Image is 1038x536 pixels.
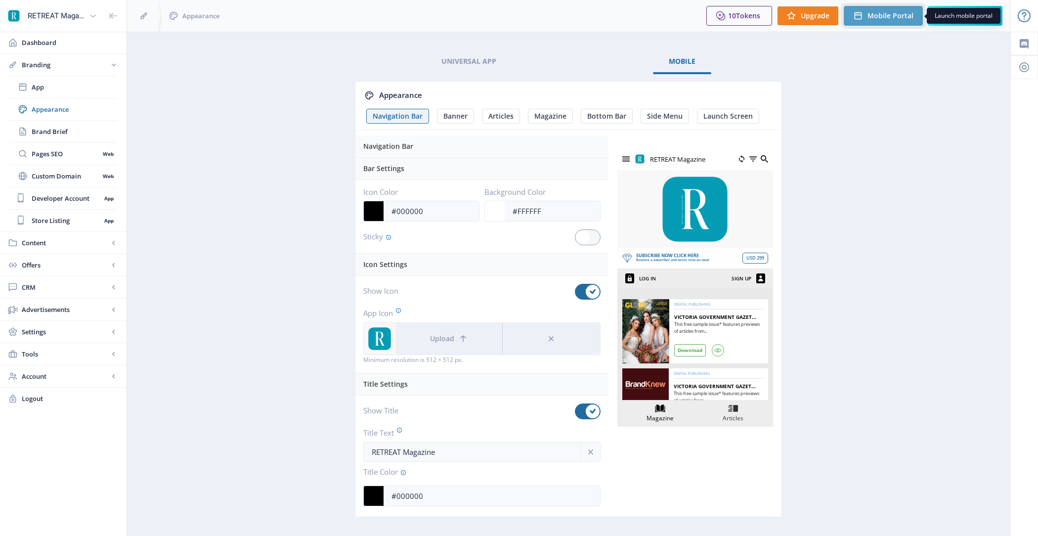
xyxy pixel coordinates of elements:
[736,11,760,20] span: Tokens
[363,373,603,395] div: Title Settings
[10,121,117,142] a: Brand Brief
[674,390,763,403] span: This free sample issue* features previews of articles from...
[101,193,117,203] nb-badge: App
[674,383,763,390] span: VICTORIA GOVERNMENT GAZET...
[723,413,743,423] span: Articles
[617,170,773,248] img: image banner
[10,98,117,120] a: Appearance
[10,165,117,187] a: Custom DomainWeb
[746,256,764,261] span: USD 299
[22,394,119,403] span: Logout
[674,321,763,334] span: This free sample issue* features previews of articles from...
[22,349,109,359] span: Tools
[742,253,768,264] button: USD 299
[22,60,109,70] span: Branding
[22,305,109,314] span: Advertisements
[587,112,626,120] span: Bottom Bar
[484,188,601,196] span: Background Color
[482,109,520,124] button: Articles
[650,154,705,164] span: RETREAT Magazine
[366,109,429,124] button: Navigation Bar
[732,273,751,283] span: SIGN UP
[32,216,101,225] span: Store Listing
[528,109,573,124] button: Magazine
[22,38,119,47] span: Dashboard
[99,171,117,181] nb-badge: Web
[364,323,395,355] img: properties.app_icon.png
[363,427,593,438] label: Title Text
[363,287,398,297] span: Show Icon
[22,238,109,248] span: Content
[363,355,601,365] div: Minimum resolution is 512 × 512 px.
[363,232,391,242] span: Sticky
[379,90,422,100] span: Appearance
[801,12,829,20] span: Upgrade
[488,112,514,120] span: Articles
[430,335,454,343] span: Upload
[674,344,706,357] button: Download
[32,149,99,159] span: Pages SEO
[674,299,710,309] span: DIGITAL PUBLISHING
[10,143,117,165] a: Pages SEOWeb
[363,188,479,196] span: Icon Color
[586,447,596,457] nb-icon: info
[634,153,646,165] img: properties.app_icon.png
[32,127,117,136] span: Brand Brief
[636,253,709,258] span: SUBSCRIBE NOW CLICK HERE
[22,371,109,381] span: Account
[867,12,913,20] span: Mobile Portal
[669,57,695,65] span: Mobile
[437,109,474,124] button: Banner
[22,327,109,337] span: Settings
[32,82,117,92] span: App
[703,112,753,120] span: Launch Screen
[581,442,601,462] button: info
[505,202,600,221] input: #FFFFFF
[22,260,109,270] span: Offers
[844,6,923,26] button: Mobile Portal
[641,109,689,124] button: Side Menu
[653,49,711,73] a: Mobile
[363,442,601,462] input: RETREAT Magazine
[534,112,566,120] span: Magazine
[99,149,117,159] nb-badge: Web
[647,413,674,423] span: Magazine
[639,273,656,283] span: LOG IN
[384,202,479,221] input: #000000
[674,368,710,378] span: DIGITAL PUBLISHING
[182,11,219,21] span: Appearance
[441,57,496,65] span: Universal App
[935,12,993,20] span: Launch mobile portal
[363,135,603,157] div: Navigation Bar
[363,468,601,481] span: Title Color
[28,5,85,27] div: RETREAT Magazine
[373,112,423,120] span: Navigation Bar
[697,109,759,124] button: Launch Screen
[674,313,763,321] span: VICTORIA GOVERNMENT GAZET...
[10,187,117,209] a: Developer AccountApp
[22,282,109,292] span: CRM
[426,49,512,73] a: Universal App
[32,171,99,181] span: Custom Domain
[32,193,101,203] span: Developer Account
[443,112,468,120] span: Banner
[10,76,117,98] a: App
[6,8,22,24] img: properties.app_icon.png
[636,258,709,263] span: Become a subscriber and never miss an issue
[363,308,593,318] label: App Icon
[363,158,603,179] div: Bar Settings
[581,109,633,124] button: Bottom Bar
[928,6,1002,26] button: Live Preview
[101,216,117,225] nb-badge: App
[363,254,603,275] div: Icon Settings
[10,210,117,231] a: Store ListingApp
[777,6,839,26] button: Upgrade
[384,487,600,505] input: #000000
[706,6,772,26] button: 10Tokens
[395,323,502,355] button: Upload
[32,104,117,114] span: Appearance
[647,112,683,120] span: Side Menu
[363,406,398,416] span: Show Title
